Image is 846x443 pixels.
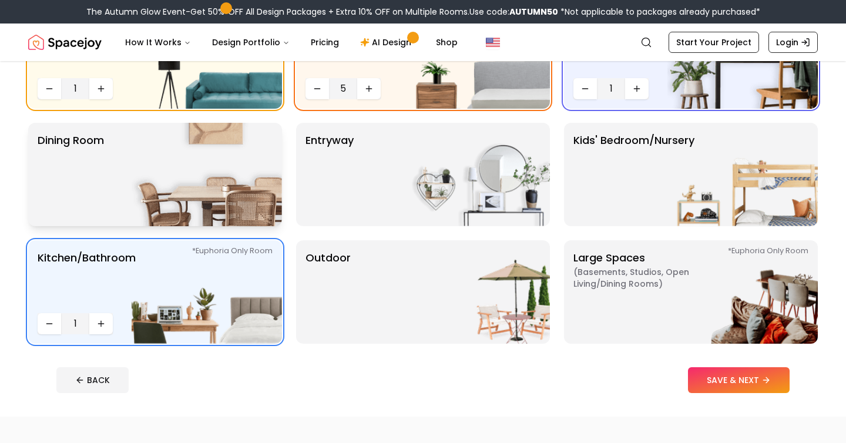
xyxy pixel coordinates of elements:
[399,123,550,226] img: entryway
[132,240,282,344] img: Kitchen/Bathroom *Euphoria Only
[486,35,500,49] img: United States
[573,250,720,334] p: Large Spaces
[203,31,299,54] button: Design Portfolio
[116,31,200,54] button: How It Works
[28,31,102,54] a: Spacejoy
[667,123,818,226] img: Kids' Bedroom/Nursery
[28,24,818,61] nav: Global
[86,6,760,18] div: The Autumn Glow Event-Get 50% OFF All Design Packages + Extra 10% OFF on Multiple Rooms.
[573,266,720,290] span: ( Basements, Studios, Open living/dining rooms )
[351,31,424,54] a: AI Design
[38,132,104,217] p: Dining Room
[38,250,136,308] p: Kitchen/Bathroom
[56,367,129,393] button: BACK
[305,132,354,217] p: entryway
[625,78,649,99] button: Increase quantity
[132,123,282,226] img: Dining Room
[667,240,818,344] img: Large Spaces *Euphoria Only
[38,313,61,334] button: Decrease quantity
[305,78,329,99] button: Decrease quantity
[509,6,558,18] b: AUTUMN50
[89,313,113,334] button: Increase quantity
[573,78,597,99] button: Decrease quantity
[399,240,550,344] img: Outdoor
[558,6,760,18] span: *Not applicable to packages already purchased*
[669,32,759,53] a: Start Your Project
[573,132,694,217] p: Kids' Bedroom/Nursery
[688,367,790,393] button: SAVE & NEXT
[602,82,620,96] span: 1
[66,317,85,331] span: 1
[28,31,102,54] img: Spacejoy Logo
[38,78,61,99] button: Decrease quantity
[116,31,467,54] nav: Main
[89,78,113,99] button: Increase quantity
[66,82,85,96] span: 1
[305,250,351,334] p: Outdoor
[469,6,558,18] span: Use code:
[334,82,352,96] span: 5
[427,31,467,54] a: Shop
[301,31,348,54] a: Pricing
[768,32,818,53] a: Login
[357,78,381,99] button: Increase quantity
